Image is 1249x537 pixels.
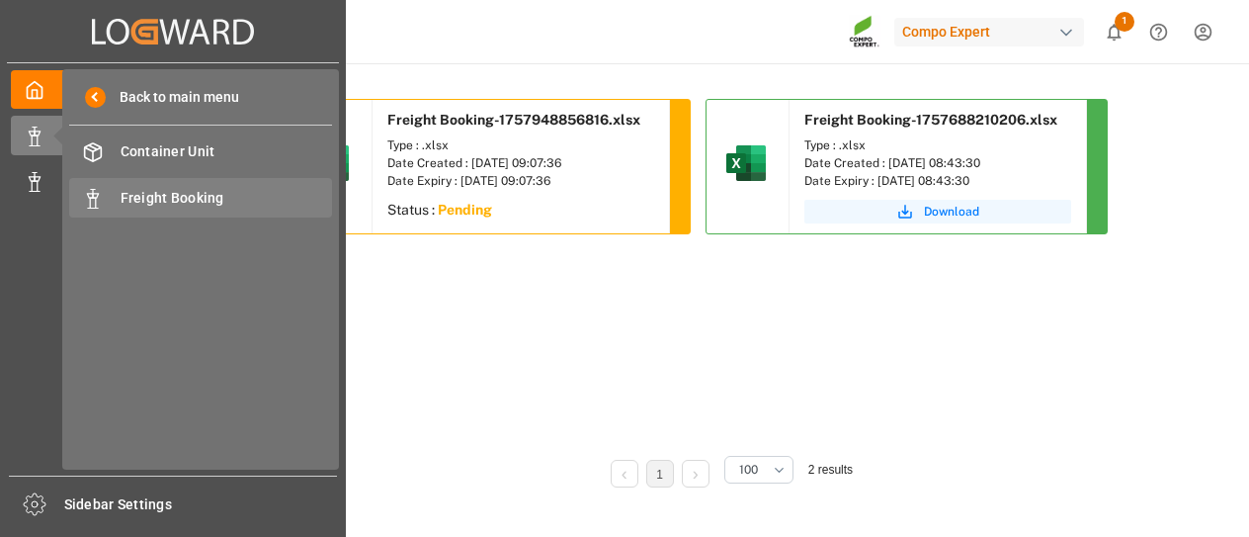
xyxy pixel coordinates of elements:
[611,460,638,488] li: Previous Page
[387,136,654,154] div: Type : .xlsx
[804,172,1071,190] div: Date Expiry : [DATE] 08:43:30
[121,141,333,162] span: Container Unit
[438,202,492,218] sapn: Pending
[387,112,640,128] span: Freight Booking-1757948856816.xlsx
[739,461,758,479] span: 100
[646,460,674,488] li: 1
[924,203,979,221] span: Download
[894,13,1092,50] button: Compo Expert
[64,494,338,515] span: Sidebar Settings
[387,154,654,172] div: Date Created : [DATE] 09:07:36
[106,87,239,108] span: Back to main menu
[373,195,669,230] div: Status :
[656,468,663,482] a: 1
[804,200,1071,224] button: Download
[69,133,332,171] a: Container Unit
[121,188,333,209] span: Freight Booking
[69,178,332,217] a: Freight Booking
[849,15,880,49] img: Screenshot%202023-09-29%20at%2010.02.21.png_1712312052.png
[804,136,1071,154] div: Type : .xlsx
[804,112,1057,128] span: Freight Booking-1757688210206.xlsx
[1092,10,1136,54] button: show 1 new notifications
[11,162,335,201] a: Customer View
[894,18,1084,46] div: Compo Expert
[808,463,853,477] span: 2 results
[387,172,654,190] div: Date Expiry : [DATE] 09:07:36
[682,460,709,488] li: Next Page
[804,154,1071,172] div: Date Created : [DATE] 08:43:30
[11,70,335,109] a: My Cockpit
[722,139,770,187] img: microsoft-excel-2019--v1.png
[724,456,793,484] button: open menu
[1136,10,1181,54] button: Help Center
[1115,12,1134,32] span: 1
